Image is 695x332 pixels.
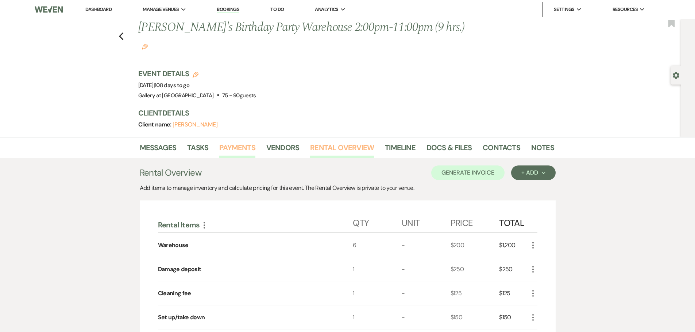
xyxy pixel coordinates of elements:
button: Edit [142,43,148,50]
div: 6 [353,233,402,257]
div: $150 [499,305,528,329]
a: Payments [219,142,255,158]
a: Messages [140,142,177,158]
div: Price [451,211,499,233]
div: Set up/take down [158,313,205,322]
h1: [PERSON_NAME]'s Birthday Party Warehouse 2:00pm-11:00pm (9 hrs.) [138,19,465,54]
span: Gallery at [GEOGRAPHIC_DATA] [138,92,214,99]
div: Rental Items [158,220,353,230]
span: Settings [554,6,575,13]
div: + Add [521,170,545,176]
div: Warehouse [158,241,189,250]
div: - [402,281,451,305]
div: 1 [353,305,402,329]
a: Vendors [266,142,299,158]
a: To Do [270,6,284,12]
a: Docs & Files [426,142,472,158]
div: Cleaning fee [158,289,191,298]
div: - [402,233,451,257]
div: $200 [451,233,499,257]
div: Unit [402,211,451,233]
span: Manage Venues [143,6,179,13]
h3: Event Details [138,69,256,79]
button: Open lead details [673,71,679,78]
span: 108 days to go [155,82,189,89]
div: $1,200 [499,233,528,257]
a: Timeline [385,142,416,158]
div: Qty [353,211,402,233]
div: Total [499,211,528,233]
button: [PERSON_NAME] [173,122,218,128]
h3: Rental Overview [140,166,201,179]
div: 1 [353,257,402,281]
h3: Client Details [138,108,547,118]
div: Add items to manage inventory and calculate pricing for this event. The Rental Overview is privat... [140,184,556,192]
div: Damage deposit [158,265,201,274]
img: Weven Logo [35,2,62,17]
div: $125 [451,281,499,305]
div: $125 [499,281,528,305]
div: 1 [353,281,402,305]
span: 75 - 90 guests [222,92,256,99]
a: Contacts [483,142,520,158]
a: Rental Overview [310,142,374,158]
div: - [402,305,451,329]
a: Dashboard [85,6,112,12]
button: Generate Invoice [431,165,505,180]
a: Tasks [187,142,208,158]
button: + Add [511,165,555,180]
span: [DATE] [138,82,190,89]
span: Client name: [138,121,173,128]
span: Analytics [315,6,338,13]
div: - [402,257,451,281]
a: Notes [531,142,554,158]
span: | [154,82,189,89]
a: Bookings [217,6,239,13]
div: $250 [499,257,528,281]
span: Resources [613,6,638,13]
div: $250 [451,257,499,281]
div: $150 [451,305,499,329]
